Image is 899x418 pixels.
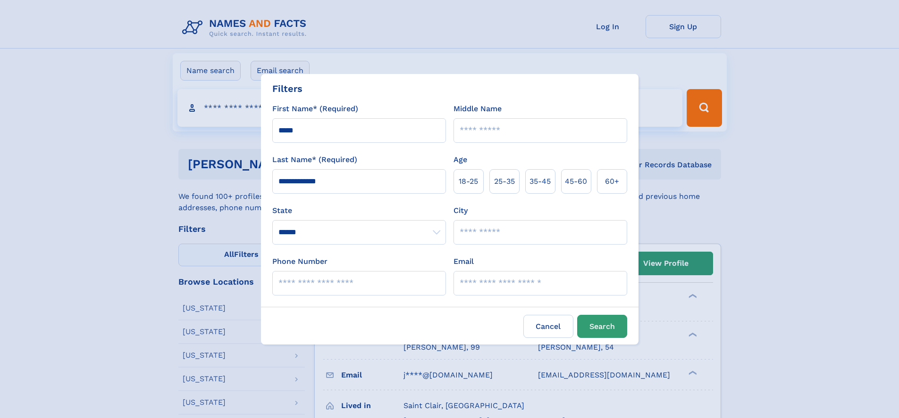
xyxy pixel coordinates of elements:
[529,176,551,187] span: 35‑45
[523,315,573,338] label: Cancel
[272,205,446,216] label: State
[565,176,587,187] span: 45‑60
[272,256,328,267] label: Phone Number
[454,205,468,216] label: City
[454,256,474,267] label: Email
[454,103,502,115] label: Middle Name
[494,176,515,187] span: 25‑35
[272,154,357,165] label: Last Name* (Required)
[454,154,467,165] label: Age
[459,176,478,187] span: 18‑25
[605,176,619,187] span: 60+
[272,82,302,96] div: Filters
[577,315,627,338] button: Search
[272,103,358,115] label: First Name* (Required)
